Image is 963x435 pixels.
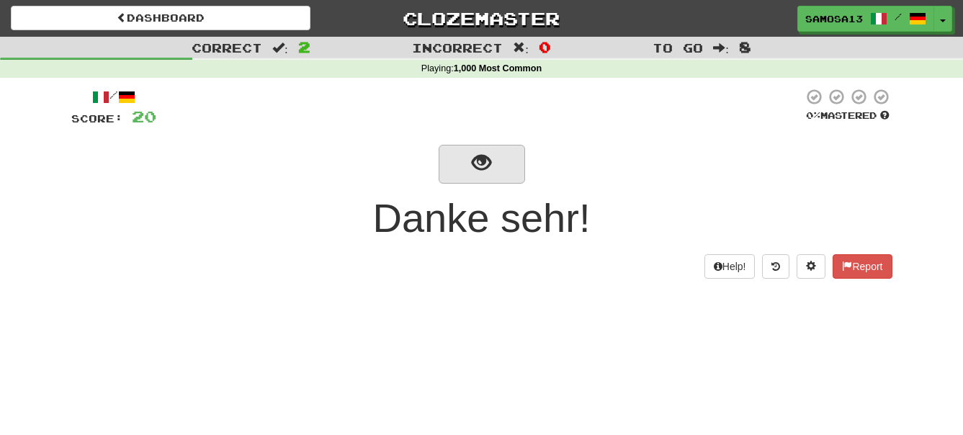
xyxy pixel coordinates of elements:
[439,145,525,184] button: show sentence
[513,42,529,54] span: :
[412,40,503,55] span: Incorrect
[71,189,892,247] div: Danke sehr!
[805,12,863,25] span: samosa13
[895,12,902,22] span: /
[704,254,756,279] button: Help!
[71,88,156,106] div: /
[833,254,892,279] button: Report
[332,6,632,31] a: Clozemaster
[653,40,703,55] span: To go
[806,109,820,121] span: 0 %
[454,63,542,73] strong: 1,000 Most Common
[803,109,892,122] div: Mastered
[192,40,262,55] span: Correct
[539,38,551,55] span: 0
[713,42,729,54] span: :
[132,107,156,125] span: 20
[762,254,789,279] button: Round history (alt+y)
[797,6,934,32] a: samosa13 /
[272,42,288,54] span: :
[739,38,751,55] span: 8
[71,112,123,125] span: Score:
[11,6,310,30] a: Dashboard
[298,38,310,55] span: 2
